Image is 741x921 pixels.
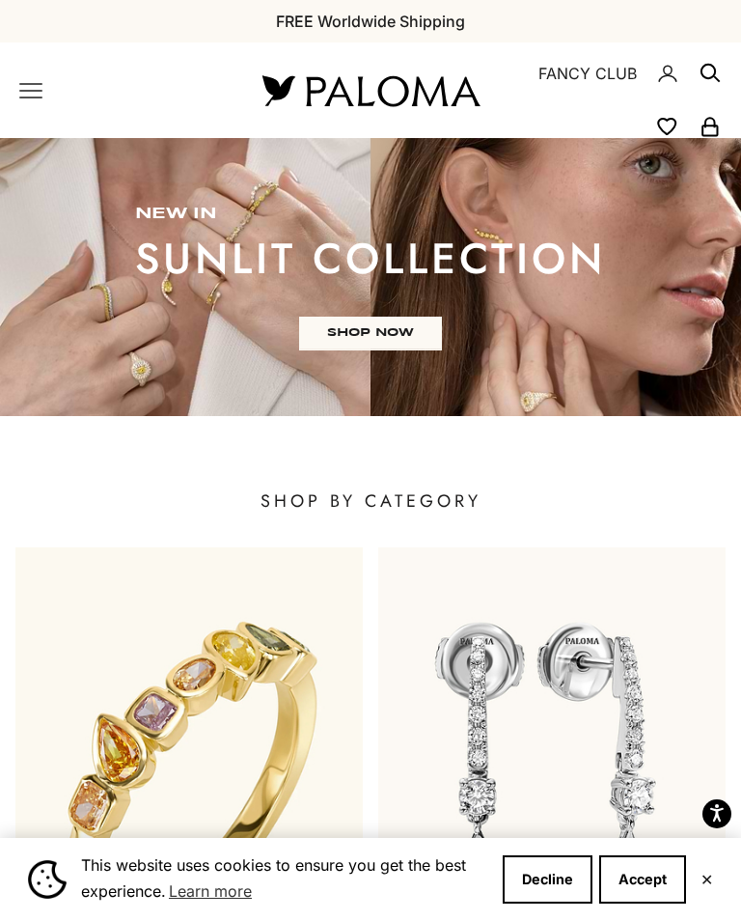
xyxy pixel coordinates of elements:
nav: Secondary navigation [525,42,722,138]
p: SHOP BY CATEGORY [8,482,733,520]
span: This website uses cookies to ensure you get the best experience. [81,853,487,906]
a: SHOP NOW [299,317,442,350]
p: FREE Worldwide Shipping [276,9,465,34]
button: Accept [599,855,686,904]
button: Close [700,874,713,885]
img: Cookie banner [28,860,67,899]
a: FANCY CLUB [538,61,637,86]
nav: Primary navigation [19,79,216,102]
a: Learn more [166,877,255,906]
button: Decline [503,855,592,904]
p: new in [135,205,606,224]
p: sunlit collection [135,239,606,278]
